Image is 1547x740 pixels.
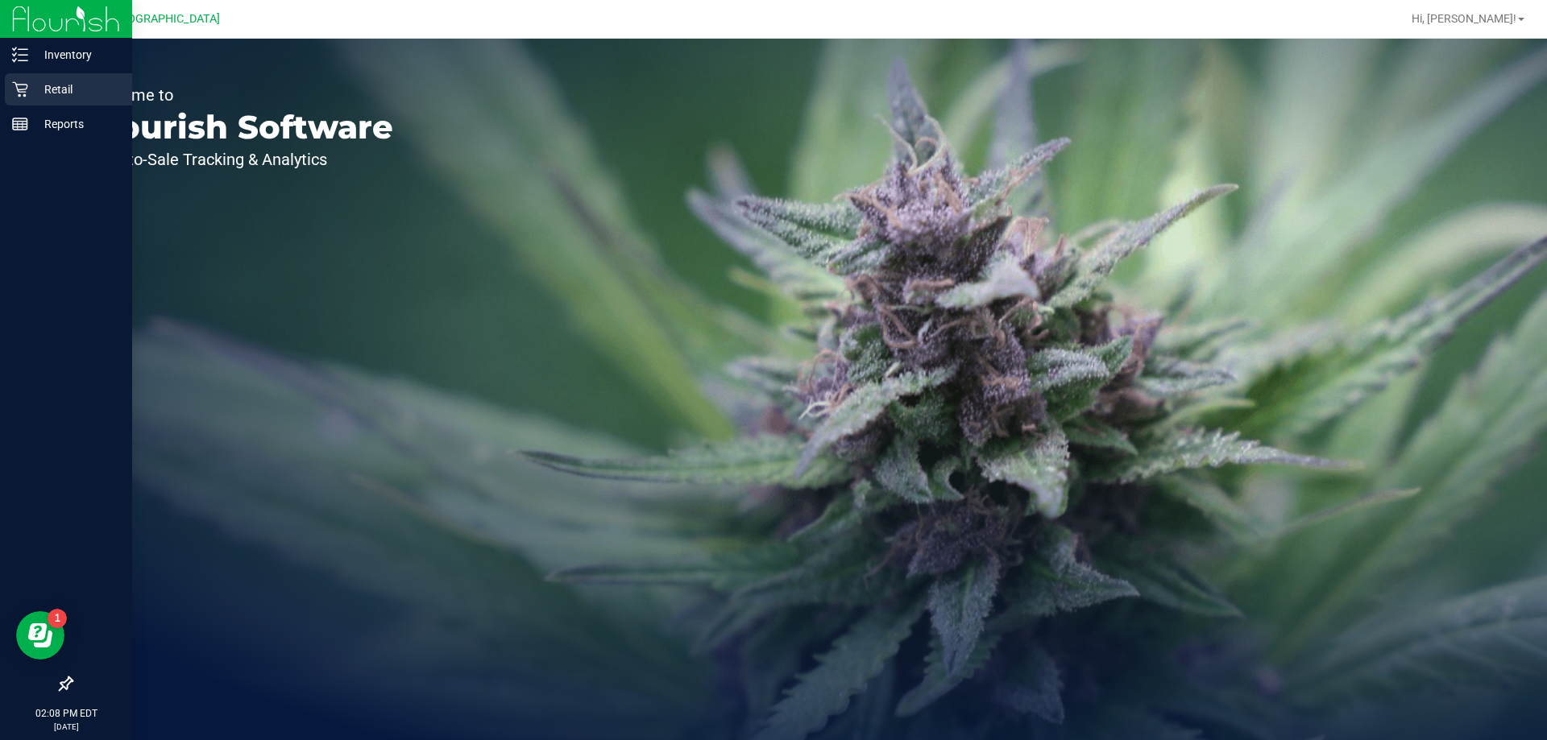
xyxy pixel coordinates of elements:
[1412,12,1516,25] span: Hi, [PERSON_NAME]!
[28,45,125,64] p: Inventory
[87,111,393,143] p: Flourish Software
[7,721,125,733] p: [DATE]
[110,12,220,26] span: [GEOGRAPHIC_DATA]
[87,87,393,103] p: Welcome to
[28,114,125,134] p: Reports
[12,47,28,63] inline-svg: Inventory
[16,611,64,659] iframe: Resource center
[48,609,67,628] iframe: Resource center unread badge
[87,151,393,167] p: Seed-to-Sale Tracking & Analytics
[7,706,125,721] p: 02:08 PM EDT
[12,81,28,97] inline-svg: Retail
[28,80,125,99] p: Retail
[12,116,28,132] inline-svg: Reports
